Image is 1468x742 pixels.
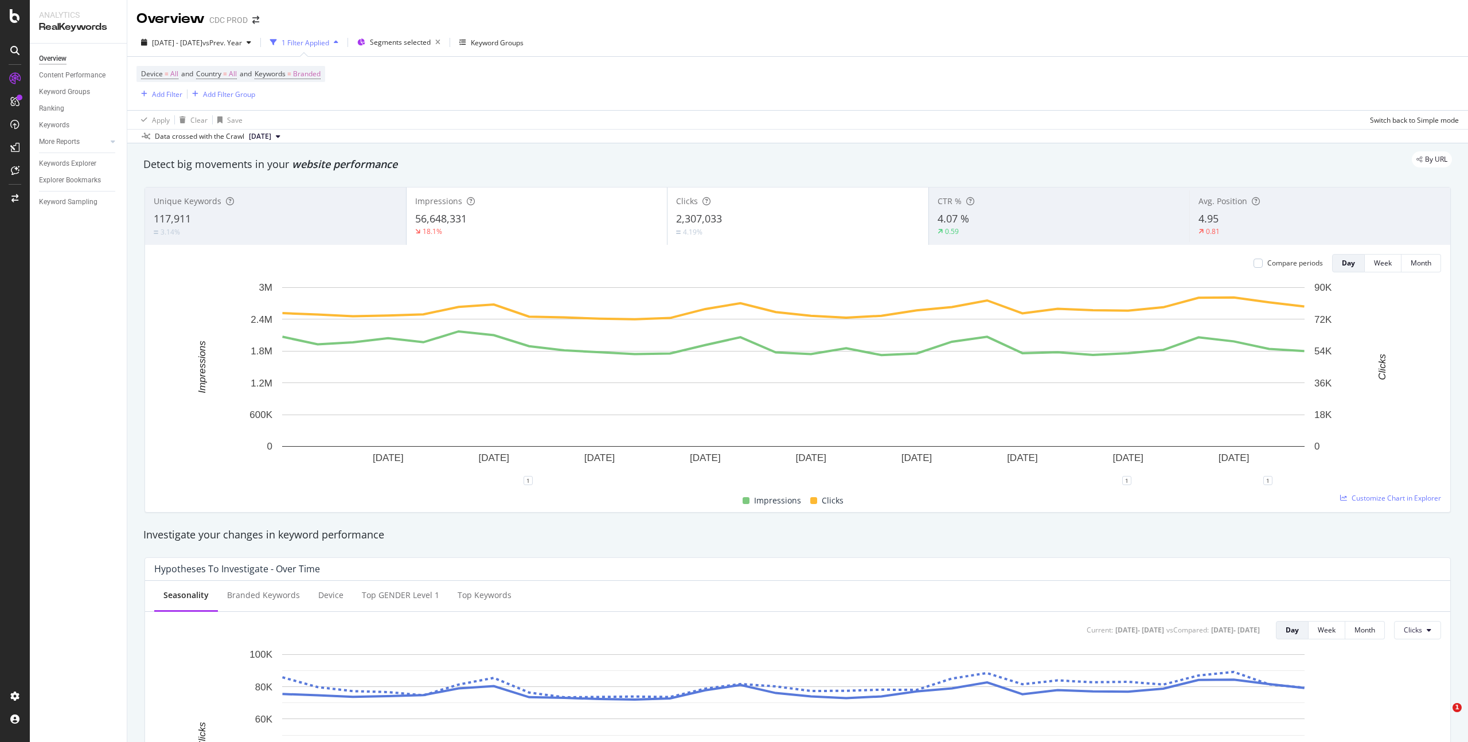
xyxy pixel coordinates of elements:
[1345,621,1385,639] button: Month
[203,89,255,99] div: Add Filter Group
[39,196,119,208] a: Keyword Sampling
[455,33,528,52] button: Keyword Groups
[471,38,524,48] div: Keyword Groups
[676,212,722,225] span: 2,307,033
[1314,441,1319,452] text: 0
[1276,621,1309,639] button: Day
[1286,625,1299,635] div: Day
[202,38,242,48] span: vs Prev. Year
[690,452,721,463] text: [DATE]
[251,346,272,357] text: 1.8M
[39,174,101,186] div: Explorer Bookmarks
[1309,621,1345,639] button: Week
[1425,156,1447,163] span: By URL
[136,33,256,52] button: [DATE] - [DATE]vsPrev. Year
[318,589,343,601] div: Device
[287,69,291,79] span: =
[152,89,182,99] div: Add Filter
[244,130,285,143] button: [DATE]
[1318,625,1336,635] div: Week
[1365,111,1459,129] button: Switch back to Simple mode
[39,103,119,115] a: Ranking
[39,119,69,131] div: Keywords
[1354,625,1375,635] div: Month
[1007,452,1038,463] text: [DATE]
[154,196,221,206] span: Unique Keywords
[39,9,118,21] div: Analytics
[196,69,221,79] span: Country
[188,87,255,101] button: Add Filter Group
[240,69,252,79] span: and
[161,227,180,237] div: 3.14%
[1411,258,1431,268] div: Month
[1412,151,1452,167] div: legacy label
[154,231,158,234] img: Equal
[938,196,962,206] span: CTR %
[155,131,244,142] div: Data crossed with the Crawl
[251,314,272,325] text: 2.4M
[39,119,119,131] a: Keywords
[136,87,182,101] button: Add Filter
[945,226,959,236] div: 0.59
[39,53,119,65] a: Overview
[293,66,321,82] span: Branded
[423,226,442,236] div: 18.1%
[251,378,272,389] text: 1.2M
[152,38,202,48] span: [DATE] - [DATE]
[39,103,64,115] div: Ranking
[39,136,107,148] a: More Reports
[1263,476,1272,485] div: 1
[1374,258,1392,268] div: Week
[1112,452,1143,463] text: [DATE]
[524,476,533,485] div: 1
[249,409,272,420] text: 600K
[152,115,170,125] div: Apply
[373,452,404,463] text: [DATE]
[822,494,844,507] span: Clicks
[353,33,445,52] button: Segments selected
[39,158,96,170] div: Keywords Explorer
[795,452,826,463] text: [DATE]
[227,589,300,601] div: Branded Keywords
[1342,258,1355,268] div: Day
[39,21,118,34] div: RealKeywords
[197,341,208,393] text: Impressions
[1122,476,1131,485] div: 1
[1166,625,1209,635] div: vs Compared :
[362,589,439,601] div: Top GENDER Level 1
[1401,254,1441,272] button: Month
[1394,621,1441,639] button: Clicks
[39,86,119,98] a: Keyword Groups
[1198,212,1219,225] span: 4.95
[259,282,272,293] text: 3M
[39,174,119,186] a: Explorer Bookmarks
[1087,625,1113,635] div: Current:
[154,282,1432,481] svg: A chart.
[267,441,272,452] text: 0
[143,528,1452,542] div: Investigate your changes in keyword performance
[39,69,119,81] a: Content Performance
[478,452,509,463] text: [DATE]
[266,33,343,52] button: 1 Filter Applied
[1211,625,1260,635] div: [DATE] - [DATE]
[39,196,97,208] div: Keyword Sampling
[1370,115,1459,125] div: Switch back to Simple mode
[1198,196,1247,206] span: Avg. Position
[209,14,248,26] div: CDC PROD
[1340,493,1441,503] a: Customize Chart in Explorer
[1332,254,1365,272] button: Day
[1404,625,1422,635] span: Clicks
[39,53,67,65] div: Overview
[1314,409,1332,420] text: 18K
[754,494,801,507] span: Impressions
[255,714,273,725] text: 60K
[683,227,702,237] div: 4.19%
[676,231,681,234] img: Equal
[255,681,273,692] text: 80K
[223,69,227,79] span: =
[39,158,119,170] a: Keywords Explorer
[901,452,932,463] text: [DATE]
[1267,258,1323,268] div: Compare periods
[255,69,286,79] span: Keywords
[165,69,169,79] span: =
